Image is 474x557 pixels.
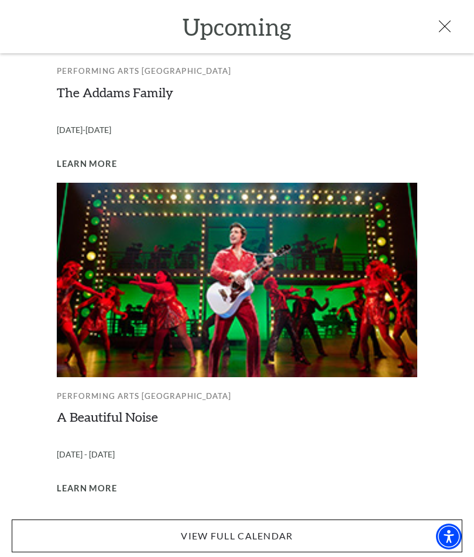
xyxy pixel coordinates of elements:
span: Learn More [57,157,117,172]
span: Learn More [57,481,117,496]
p: Performing Arts [GEOGRAPHIC_DATA] [57,59,417,84]
a: Learn More The Addams Family [57,157,117,172]
p: [DATE] - [DATE] [57,441,417,469]
a: View Full Calendar [12,520,462,552]
p: [DATE]-[DATE] [57,117,417,144]
a: Learn More A Beautiful Noise [57,481,117,496]
div: Accessibility Menu [436,524,462,549]
img: Performing Arts Fort Worth [57,183,417,377]
p: Performing Arts [GEOGRAPHIC_DATA] [57,384,417,409]
a: A Beautiful Noise [57,409,158,425]
a: The Addams Family [57,84,173,100]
